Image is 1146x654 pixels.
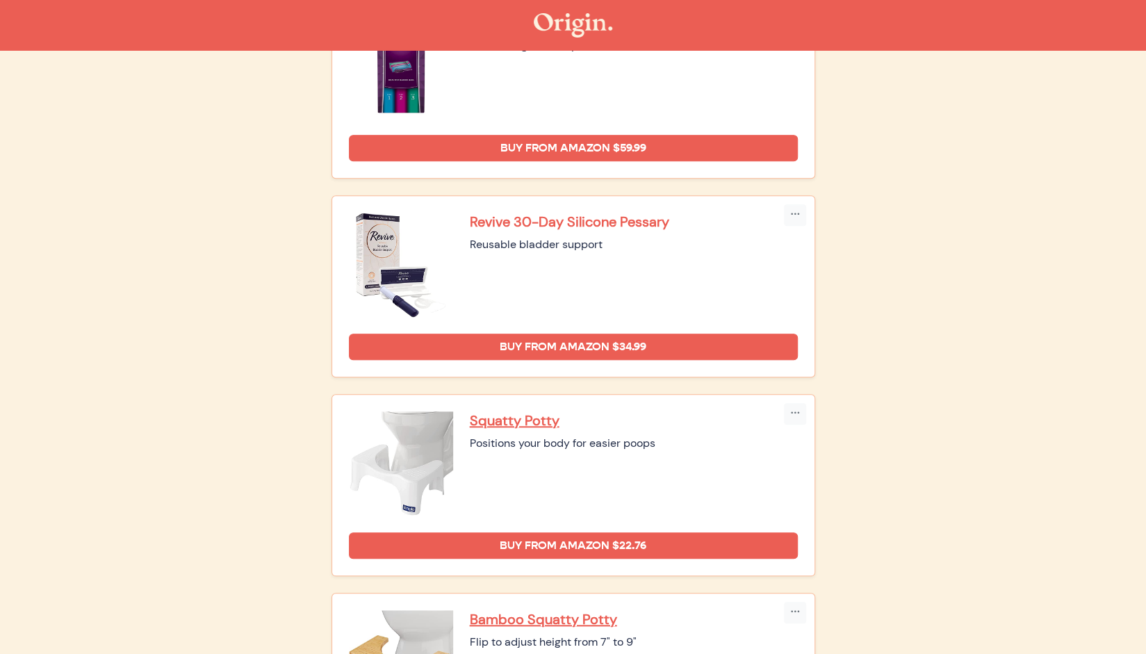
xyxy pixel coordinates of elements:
a: Buy from Amazon $34.99 [349,334,798,360]
img: The Origin Shop [534,13,612,38]
img: Squatty Potty [349,411,453,516]
div: Positions your body for easier poops [470,435,798,452]
a: Buy from Amazon $59.99 [349,135,798,161]
a: Revive 30-Day Silicone Pessary [470,213,798,231]
img: Poise Impressa Bladder Support Sizing Kit [349,14,453,118]
a: Squatty Potty [470,411,798,430]
div: Flip to adjust height from 7" to 9" [470,634,798,651]
a: Bamboo Squatty Potty [470,610,798,628]
img: Revive 30-Day Silicone Pessary [349,213,453,317]
div: Reusable bladder support [470,236,798,253]
a: Buy from Amazon $22.76 [349,532,798,559]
